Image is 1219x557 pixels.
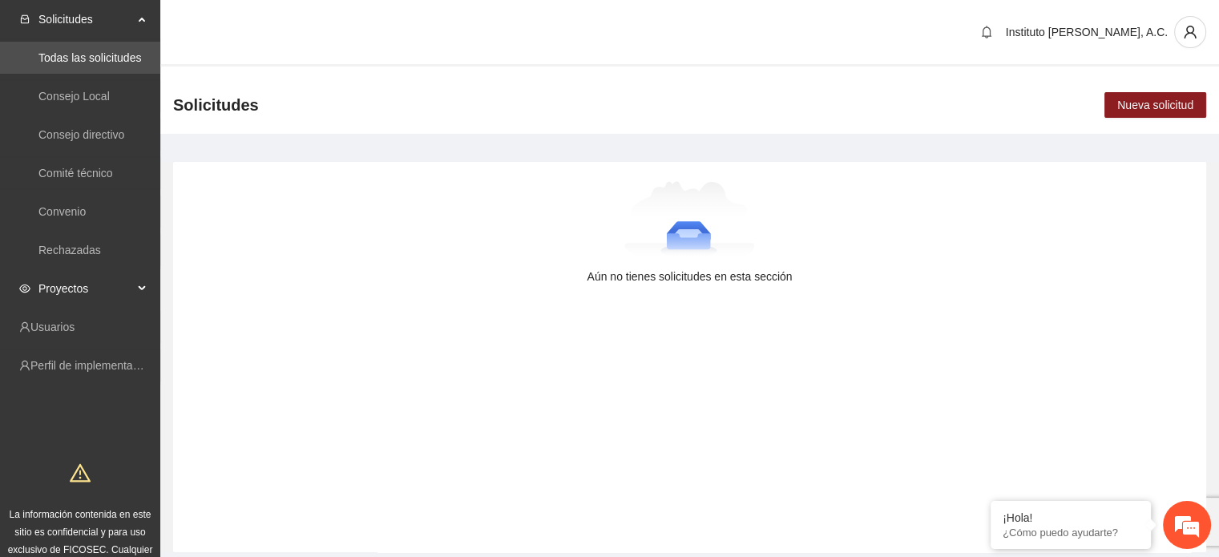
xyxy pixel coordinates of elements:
a: Convenio [38,205,86,218]
button: bell [974,19,999,45]
a: Todas las solicitudes [38,51,141,64]
button: Nueva solicitud [1104,92,1206,118]
div: ¡Hola! [1003,511,1139,524]
a: Consejo Local [38,90,110,103]
div: Aún no tienes solicitudes en esta sección [199,268,1181,285]
a: Consejo directivo [38,128,124,141]
a: Comité técnico [38,167,113,180]
span: warning [70,462,91,483]
button: user [1174,16,1206,48]
span: eye [19,283,30,294]
p: ¿Cómo puedo ayudarte? [1003,527,1139,539]
span: inbox [19,14,30,25]
span: Solicitudes [173,92,259,118]
a: Usuarios [30,321,75,333]
a: Rechazadas [38,244,101,256]
a: Perfil de implementadora [30,359,155,372]
span: bell [975,26,999,38]
span: Nueva solicitud [1117,96,1193,114]
span: Solicitudes [38,3,133,35]
span: user [1175,25,1205,39]
img: Aún no tienes solicitudes en esta sección [624,181,755,261]
span: Instituto [PERSON_NAME], A.C. [1006,26,1168,38]
span: Proyectos [38,272,133,305]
